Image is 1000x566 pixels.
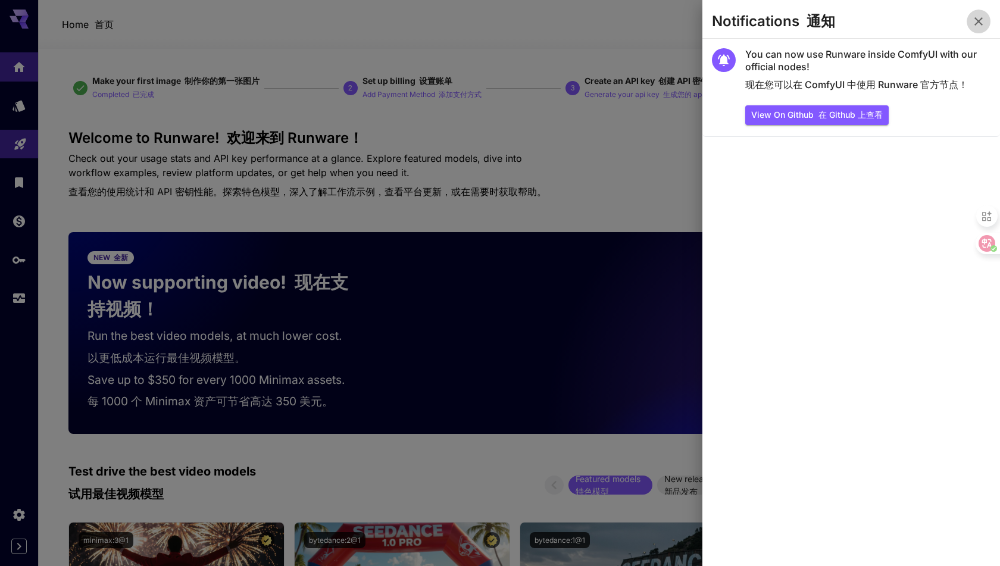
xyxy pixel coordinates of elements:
[745,79,968,90] font: 现在您可以在 ComfyUI 中使用 Runware 官方节点！
[745,105,889,125] button: View on Github 在 Github 上查看
[818,110,883,120] font: 在 Github 上查看
[712,13,835,30] h3: Notifications
[745,48,990,96] h5: You can now use Runware inside ComfyUI with our official nodes!
[807,12,835,30] font: 通知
